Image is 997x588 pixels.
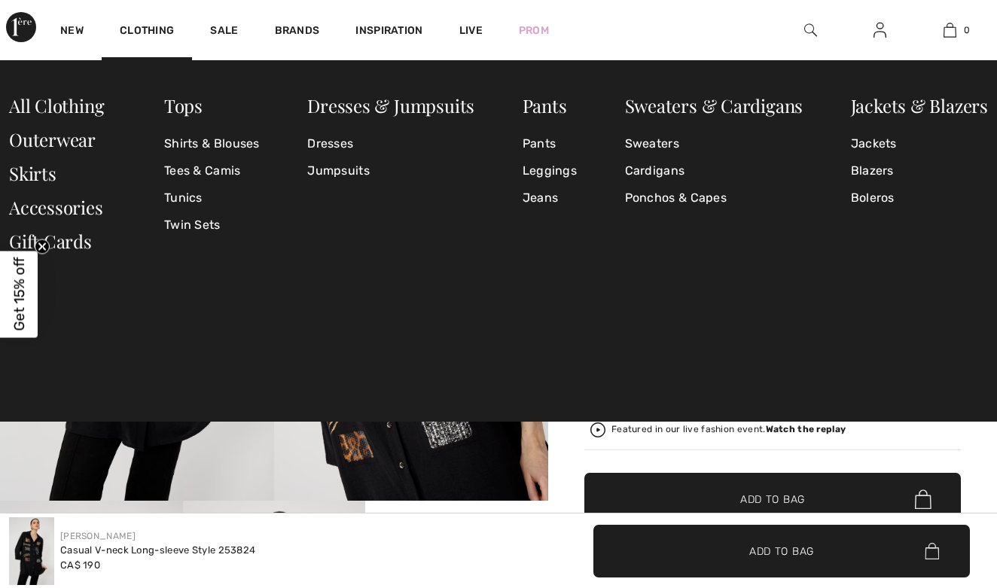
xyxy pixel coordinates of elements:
a: Dresses [307,130,474,157]
img: Casual V-Neck Long-Sleeve Style 253824 [9,517,54,585]
a: Clothing [120,24,174,40]
a: Leggings [523,157,577,184]
img: My Info [874,21,886,39]
a: 0 [916,21,984,39]
button: Add to Bag [584,473,961,526]
a: Dresses & Jumpsuits [307,93,474,117]
img: Bag.svg [915,489,931,509]
button: Add to Bag [593,525,970,577]
a: Blazers [851,157,988,184]
a: Brands [275,24,320,40]
a: Tops [164,93,203,117]
img: My Bag [944,21,956,39]
a: Gift Cards [9,229,92,253]
a: All Clothing [9,93,104,117]
button: Close teaser [35,239,50,254]
img: Watch the replay [590,422,605,437]
div: Featured in our live fashion event. [611,425,846,434]
span: Add to Bag [749,543,814,559]
a: Jumpsuits [307,157,474,184]
a: Jeans [523,184,577,212]
a: New [60,24,84,40]
a: Ponchos & Capes [625,184,803,212]
a: Cardigans [625,157,803,184]
a: Sale [210,24,238,40]
a: Shirts & Blouses [164,130,260,157]
a: Twin Sets [164,212,260,239]
a: Outerwear [9,127,96,151]
span: CA$ 190 [60,559,100,571]
a: Sweaters [625,130,803,157]
a: Jackets [851,130,988,157]
a: Pants [523,93,567,117]
span: 0 [964,23,970,37]
a: Boleros [851,184,988,212]
span: Add to Bag [740,492,805,507]
a: Jackets & Blazers [851,93,988,117]
a: Live [459,23,483,38]
a: Tunics [164,184,260,212]
strong: Watch the replay [766,424,846,434]
a: Tees & Camis [164,157,260,184]
img: 1ère Avenue [6,12,36,42]
a: Prom [519,23,549,38]
span: Get 15% off [11,257,28,331]
img: search the website [804,21,817,39]
a: Pants [523,130,577,157]
a: Skirts [9,161,56,185]
a: Sweaters & Cardigans [625,93,803,117]
a: Sign In [861,21,898,40]
div: Casual V-neck Long-sleeve Style 253824 [60,543,255,558]
span: Inspiration [355,24,422,40]
a: [PERSON_NAME] [60,531,136,541]
img: Bag.svg [925,543,939,559]
a: Accessories [9,195,103,219]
